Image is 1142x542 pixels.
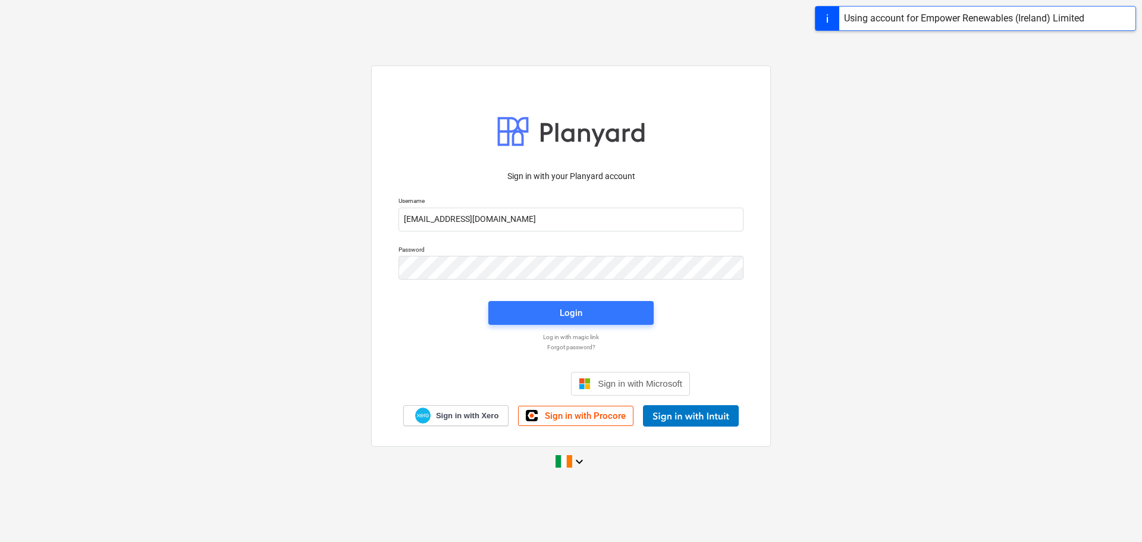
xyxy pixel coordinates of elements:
[399,208,743,231] input: Username
[844,11,1084,26] div: Using account for Empower Renewables (Ireland) Limited
[403,405,509,426] a: Sign in with Xero
[572,455,586,469] i: keyboard_arrow_down
[518,406,633,426] a: Sign in with Procore
[579,378,591,390] img: Microsoft logo
[560,305,582,321] div: Login
[399,197,743,207] p: Username
[393,333,749,341] a: Log in with magic link
[598,378,682,389] span: Sign in with Microsoft
[399,170,743,183] p: Sign in with your Planyard account
[446,371,567,397] iframe: Sign in with Google Button
[436,411,498,421] span: Sign in with Xero
[488,301,654,325] button: Login
[393,343,749,351] a: Forgot password?
[415,408,431,424] img: Xero logo
[399,246,743,256] p: Password
[545,411,626,421] span: Sign in with Procore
